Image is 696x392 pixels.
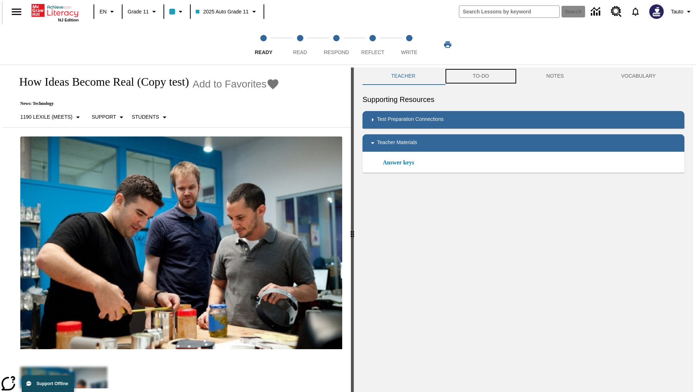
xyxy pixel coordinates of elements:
div: reading [3,68,351,388]
button: Reflect step 4 of 5 [352,25,394,65]
button: Select Student [129,111,171,124]
button: Print [436,38,459,51]
button: Profile/Settings [668,5,696,18]
span: Grade 11 [128,8,149,16]
div: Instructional Panel Tabs [362,68,684,85]
button: NOTES [518,68,592,85]
button: Language: EN, Select a language [96,5,120,18]
span: Support Offline [37,381,68,386]
button: Respond step 3 of 5 [315,25,357,65]
span: EN [100,8,107,16]
button: Select a new avatar [645,2,668,21]
button: Write step 5 of 5 [388,25,430,65]
span: Add to Favorites [192,78,266,90]
button: Select Lexile, 1190 Lexile (Meets) [17,111,85,124]
span: Write [401,49,417,55]
a: Resource Center, Will open in new tab [606,2,626,21]
button: Ready step 1 of 5 [243,25,285,65]
span: Ready [255,49,273,55]
span: Respond [324,49,349,55]
a: Data Center [587,2,606,22]
p: Students [132,113,159,121]
button: TO-DO [444,68,518,85]
p: 1190 Lexile (Meets) [20,113,72,121]
span: Reflect [361,49,385,55]
button: Class: 2025 Auto Grade 11, Select your class [193,5,261,18]
p: Test Preparation Connections [377,115,444,124]
button: Open side menu [6,1,27,23]
button: Add to Favorites - How Ideas Become Real (Copy test) [192,78,279,90]
button: Read step 2 of 5 [279,25,321,65]
span: NJ Edition [58,18,79,22]
input: search field [459,6,559,17]
button: Scaffolds, Support [89,111,129,124]
p: Support [92,113,116,121]
button: Teacher [362,68,444,85]
span: 2025 Auto Grade 11 [196,8,248,16]
button: Support Offline [22,375,74,392]
img: Avatar [649,4,664,19]
a: Answer keys, Will open in new browser window or tab [383,158,414,167]
div: activity [354,68,693,392]
button: Class color is light blue. Change class color [166,5,188,18]
p: Teacher Materials [377,139,417,147]
div: Home [32,3,79,22]
div: Test Preparation Connections [362,111,684,128]
img: Quirky founder Ben Kaufman tests a new product with co-worker Gaz Brown and product inventor Jon ... [20,136,342,349]
h6: Supporting Resources [362,94,684,105]
div: Teacher Materials [362,134,684,152]
p: News: Technology [12,101,279,106]
a: Notifications [626,2,645,21]
button: VOCABULARY [592,68,684,85]
span: Tauto [671,8,683,16]
h1: How Ideas Become Real (Copy test) [12,75,189,89]
div: Press Enter or Spacebar and then press right and left arrow keys to move the slider [351,68,354,392]
button: Grade: Grade 11, Select a grade [125,5,161,18]
span: Read [293,49,307,55]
